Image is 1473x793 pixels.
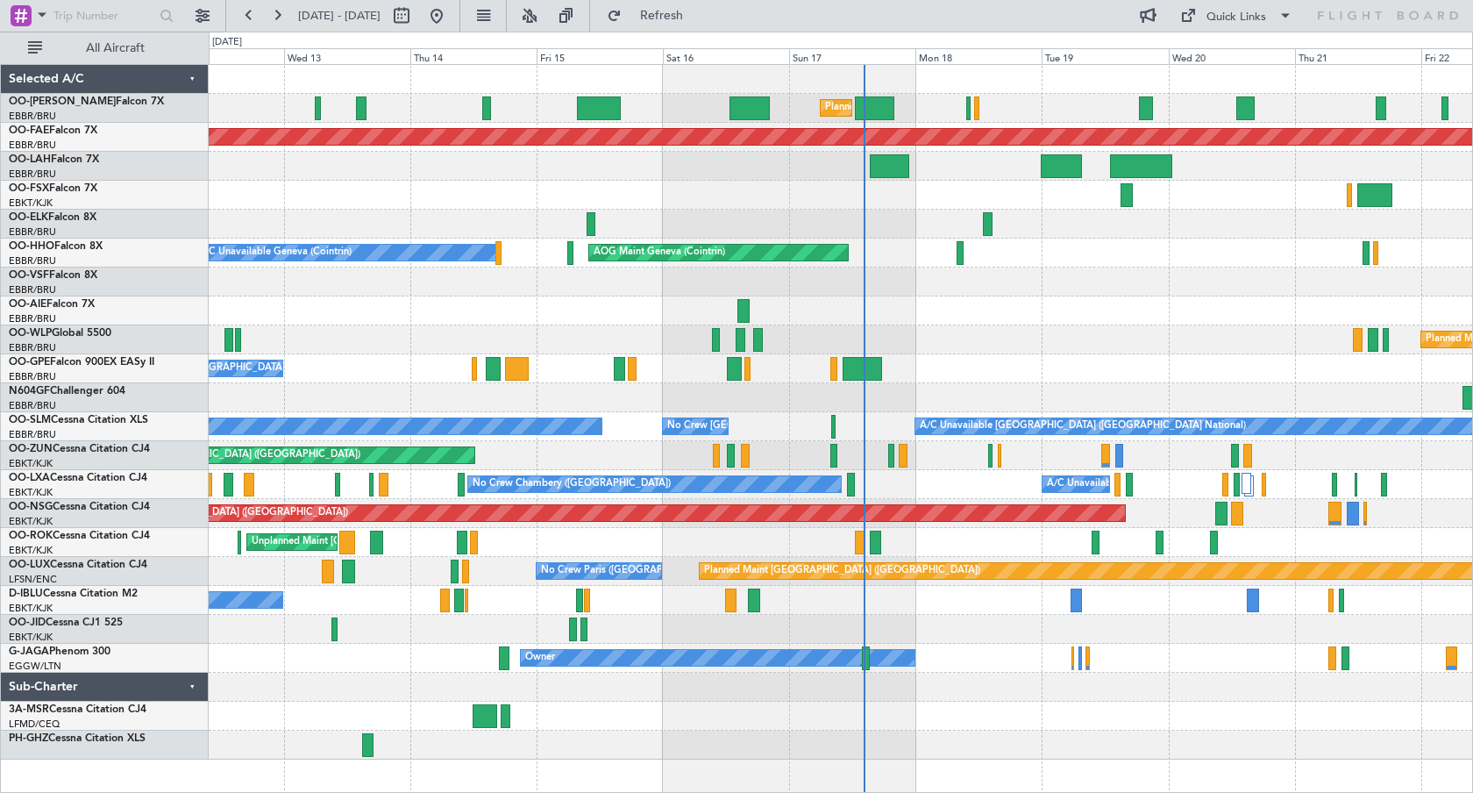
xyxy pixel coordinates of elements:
span: G-JAGA [9,647,49,657]
a: EBBR/BRU [9,428,56,441]
span: D-IBLU [9,589,43,599]
div: A/C Unavailable Geneva (Cointrin) [198,239,352,266]
a: OO-GPEFalcon 900EX EASy II [9,357,154,368]
a: OO-WLPGlobal 5500 [9,328,111,339]
div: Unplanned Maint [GEOGRAPHIC_DATA] ([GEOGRAPHIC_DATA]) [72,442,360,468]
span: OO-FAE [9,125,49,136]
span: Refresh [625,10,699,22]
span: OO-ELK [9,212,48,223]
div: A/C Unavailable [1047,471,1120,497]
span: OO-SLM [9,415,51,425]
span: OO-NSG [9,502,53,512]
a: EBBR/BRU [9,139,56,152]
div: Mon 18 [915,48,1042,64]
span: PH-GHZ [9,733,48,744]
a: OO-LAHFalcon 7X [9,154,99,165]
div: Tue 12 [157,48,283,64]
a: OO-LUXCessna Citation CJ4 [9,560,147,570]
a: OO-HHOFalcon 8X [9,241,103,252]
span: OO-ROK [9,531,53,541]
span: OO-JID [9,618,46,628]
a: OO-NSGCessna Citation CJ4 [9,502,150,512]
a: OO-FAEFalcon 7X [9,125,97,136]
a: OO-VSFFalcon 8X [9,270,97,281]
a: OO-JIDCessna CJ1 525 [9,618,123,628]
span: OO-[PERSON_NAME] [9,96,116,107]
a: EBKT/KJK [9,196,53,210]
a: OO-ELKFalcon 8X [9,212,96,223]
span: OO-VSF [9,270,49,281]
a: OO-LXACessna Citation CJ4 [9,473,147,483]
div: Fri 15 [537,48,663,64]
span: OO-LUX [9,560,50,570]
a: OO-FSXFalcon 7X [9,183,97,194]
div: A/C Unavailable [GEOGRAPHIC_DATA] ([GEOGRAPHIC_DATA] National) [920,413,1246,439]
a: D-IBLUCessna Citation M2 [9,589,138,599]
a: G-JAGAPhenom 300 [9,647,110,657]
span: OO-LXA [9,473,50,483]
div: Tue 19 [1042,48,1168,64]
div: Planned Maint [GEOGRAPHIC_DATA] ([GEOGRAPHIC_DATA]) [704,558,980,584]
a: 3A-MSRCessna Citation CJ4 [9,704,146,715]
a: EBKT/KJK [9,486,53,499]
div: No Crew Chambery ([GEOGRAPHIC_DATA]) [473,471,671,497]
div: Sat 16 [663,48,789,64]
div: Thu 21 [1295,48,1421,64]
span: OO-HHO [9,241,54,252]
div: No Crew [GEOGRAPHIC_DATA] ([GEOGRAPHIC_DATA] National) [667,413,961,439]
a: OO-ROKCessna Citation CJ4 [9,531,150,541]
a: EGGW/LTN [9,660,61,673]
a: EBBR/BRU [9,399,56,412]
button: Refresh [599,2,704,30]
a: EBBR/BRU [9,283,56,296]
a: EBBR/BRU [9,312,56,325]
a: EBBR/BRU [9,370,56,383]
button: Quick Links [1171,2,1301,30]
span: OO-GPE [9,357,50,368]
a: EBBR/BRU [9,254,56,268]
span: OO-FSX [9,183,49,194]
a: EBKT/KJK [9,602,53,615]
a: LFMD/CEQ [9,718,60,731]
a: EBKT/KJK [9,457,53,470]
div: Wed 13 [284,48,410,64]
a: EBBR/BRU [9,225,56,239]
a: OO-SLMCessna Citation XLS [9,415,148,425]
div: Wed 20 [1169,48,1295,64]
span: All Aircraft [46,42,185,54]
div: Owner [525,645,555,671]
input: Trip Number [53,3,154,29]
a: EBBR/BRU [9,341,56,354]
div: Planned Maint [GEOGRAPHIC_DATA] ([GEOGRAPHIC_DATA]) [72,500,348,526]
a: EBBR/BRU [9,168,56,181]
a: EBKT/KJK [9,631,53,644]
button: All Aircraft [19,34,190,62]
div: Planned Maint [GEOGRAPHIC_DATA] ([GEOGRAPHIC_DATA] National) [825,95,1142,121]
span: 3A-MSR [9,704,49,715]
a: OO-ZUNCessna Citation CJ4 [9,444,150,454]
a: LFSN/ENC [9,573,57,586]
a: EBBR/BRU [9,110,56,123]
div: AOG Maint Geneva (Cointrin) [594,239,725,266]
div: [DATE] [212,35,242,50]
a: N604GFChallenger 604 [9,386,125,396]
div: Unplanned Maint [GEOGRAPHIC_DATA]-[GEOGRAPHIC_DATA] [252,529,535,555]
div: No Crew Paris ([GEOGRAPHIC_DATA]) [541,558,715,584]
a: EBKT/KJK [9,515,53,528]
a: OO-AIEFalcon 7X [9,299,95,310]
div: Sun 17 [789,48,915,64]
div: Thu 14 [410,48,537,64]
div: Quick Links [1206,9,1266,26]
span: OO-LAH [9,154,51,165]
span: OO-AIE [9,299,46,310]
span: OO-WLP [9,328,52,339]
span: N604GF [9,386,50,396]
span: [DATE] - [DATE] [298,8,381,24]
span: OO-ZUN [9,444,53,454]
a: PH-GHZCessna Citation XLS [9,733,146,744]
a: OO-[PERSON_NAME]Falcon 7X [9,96,164,107]
a: EBKT/KJK [9,544,53,557]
